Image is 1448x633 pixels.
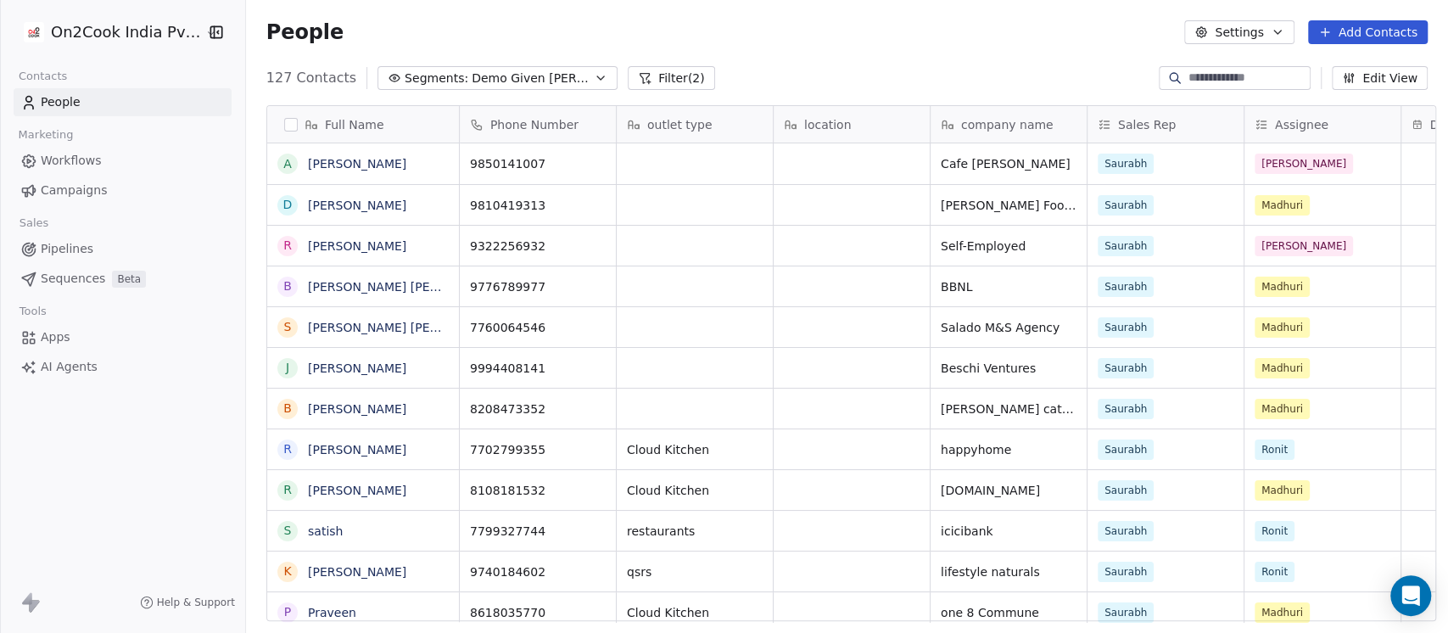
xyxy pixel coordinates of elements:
span: [PERSON_NAME] [1255,236,1353,256]
span: Apps [41,328,70,346]
span: restaurants [627,523,763,540]
span: 7760064546 [470,319,606,336]
button: Add Contacts [1308,20,1428,44]
span: outlet type [647,116,713,133]
span: Saurabh [1098,236,1154,256]
span: Madhuri [1255,195,1310,216]
span: Campaigns [41,182,107,199]
span: Contacts [11,64,75,89]
a: Praveen [308,606,356,619]
span: [PERSON_NAME] Foods and Hospitality Pvt Ltd [941,197,1076,214]
span: Beschi Ventures [941,360,1076,377]
a: [PERSON_NAME] [308,402,406,416]
span: Ronit [1255,521,1294,541]
a: [PERSON_NAME] [PERSON_NAME] [308,321,509,334]
div: location [774,106,930,143]
div: B [283,400,292,417]
span: 7702799355 [470,441,606,458]
span: 9810419313 [470,197,606,214]
span: BBNL [941,278,1076,295]
div: P [284,603,291,621]
a: Workflows [14,147,232,175]
span: 9322256932 [470,238,606,255]
span: Madhuri [1255,399,1310,419]
div: D [282,196,292,214]
span: 8208473352 [470,401,606,417]
span: 9776789977 [470,278,606,295]
a: [PERSON_NAME] [308,239,406,253]
div: J [286,359,289,377]
span: Marketing [11,122,81,148]
span: AI Agents [41,358,98,376]
span: Madhuri [1255,317,1310,338]
img: on2cook%20logo-04%20copy.jpg [24,22,44,42]
span: Workflows [41,152,102,170]
span: 9740184602 [470,563,606,580]
span: Cloud Kitchen [627,482,763,499]
span: one 8 Commune [941,604,1076,621]
div: Assignee [1244,106,1400,143]
a: [PERSON_NAME] [308,199,406,212]
span: Beta [112,271,146,288]
span: Self-Employed [941,238,1076,255]
span: 8618035770 [470,604,606,621]
span: company name [961,116,1054,133]
span: Cloud Kitchen [627,441,763,458]
span: Madhuri [1255,602,1310,623]
div: Sales Rep [1087,106,1244,143]
span: qsrs [627,563,763,580]
span: happyhome [941,441,1076,458]
span: Saurabh [1098,480,1154,501]
a: [PERSON_NAME] [PERSON_NAME] [308,280,509,294]
span: Madhuri [1255,480,1310,501]
span: Assignee [1275,116,1328,133]
span: Sales Rep [1118,116,1176,133]
span: Salado M&S Agency [941,319,1076,336]
span: Ronit [1255,562,1294,582]
span: Saurabh [1098,602,1154,623]
a: Campaigns [14,176,232,204]
a: [PERSON_NAME] [308,361,406,375]
div: S [283,318,291,336]
button: Filter(2) [628,66,715,90]
span: location [804,116,852,133]
div: company name [931,106,1087,143]
button: On2Cook India Pvt. Ltd. [20,18,194,47]
span: 9994408141 [470,360,606,377]
button: Edit View [1332,66,1428,90]
span: 9850141007 [470,155,606,172]
a: [PERSON_NAME] [308,443,406,457]
span: [PERSON_NAME] caterers [941,401,1076,417]
span: Tools [12,299,53,324]
a: People [14,88,232,116]
span: Saurabh [1098,154,1154,174]
a: SequencesBeta [14,265,232,293]
span: Ronit [1255,440,1294,460]
div: outlet type [617,106,773,143]
a: [PERSON_NAME] [308,484,406,497]
span: Saurabh [1098,521,1154,541]
span: Pipelines [41,240,93,258]
span: Saurabh [1098,440,1154,460]
div: r [283,440,292,458]
span: 8108181532 [470,482,606,499]
a: [PERSON_NAME] [308,157,406,171]
span: Demo Given [PERSON_NAME] [472,70,590,87]
div: s [283,522,291,540]
span: Saurabh [1098,562,1154,582]
span: Segments: [405,70,468,87]
span: Madhuri [1255,358,1310,378]
span: Cloud Kitchen [627,604,763,621]
div: A [283,155,292,173]
a: AI Agents [14,353,232,381]
span: Saurabh [1098,358,1154,378]
button: Settings [1184,20,1294,44]
span: People [266,20,344,45]
span: Help & Support [157,596,235,609]
div: grid [267,143,460,622]
span: People [41,93,81,111]
span: Saurabh [1098,317,1154,338]
a: Pipelines [14,235,232,263]
div: B [283,277,292,295]
span: On2Cook India Pvt. Ltd. [51,21,201,43]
